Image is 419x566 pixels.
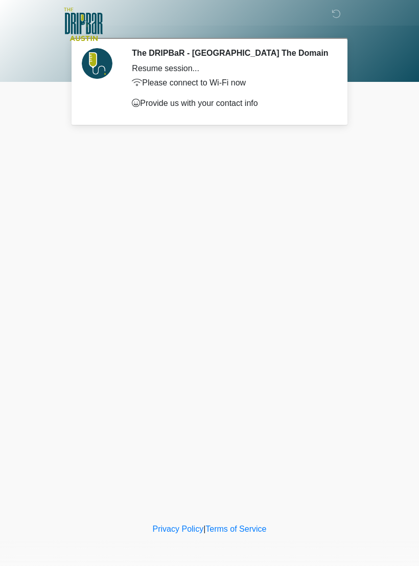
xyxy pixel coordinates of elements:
[82,48,112,79] img: Agent Avatar
[153,525,204,533] a: Privacy Policy
[64,8,103,41] img: The DRIPBaR - Austin The Domain Logo
[132,62,330,75] div: Resume session...
[132,97,330,110] p: Provide us with your contact info
[205,525,266,533] a: Terms of Service
[203,525,205,533] a: |
[132,77,330,89] p: Please connect to Wi-Fi now
[132,48,330,58] h2: The DRIPBaR - [GEOGRAPHIC_DATA] The Domain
